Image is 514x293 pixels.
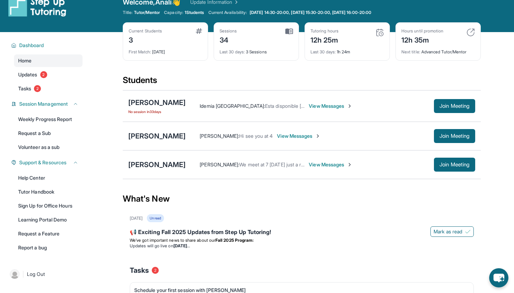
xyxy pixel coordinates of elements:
span: Hi see you at 4 [239,133,273,139]
img: card [466,28,475,37]
button: Mark as read [430,226,474,237]
span: Esta disponible [DATE] y [DATE] de 4 ha 5 pm [265,103,366,109]
div: Tutoring hours [310,28,338,34]
div: Unread [147,214,164,222]
a: Updates2 [14,68,83,81]
div: 12h 35m [401,34,443,45]
span: Dashboard [19,42,44,49]
button: Session Management [16,100,78,107]
span: Support & Resources [19,159,66,166]
button: Dashboard [16,42,78,49]
span: Last 30 days : [220,49,245,54]
a: Help Center [14,172,83,184]
div: Students [123,75,481,90]
span: Title: [123,10,133,15]
span: [PERSON_NAME] : [200,133,239,139]
div: Current Students [129,28,162,34]
div: 3 Sessions [220,45,293,55]
span: We meet at 7 [DATE] just a reminder! [239,161,321,167]
button: Support & Resources [16,159,78,166]
a: |Log Out [7,266,83,282]
a: Sign Up for Office Hours [14,200,83,212]
a: Request a Sub [14,127,83,140]
button: Join Meeting [434,99,475,113]
span: [DATE] 14:30-20:00, [DATE] 15:30-20:00, [DATE] 16:00-20:00 [250,10,371,15]
span: Tasks [130,265,149,275]
span: 2 [40,71,47,78]
a: Tutor Handbook [14,186,83,198]
div: What's New [123,183,481,214]
a: Report a bug [14,241,83,254]
img: card [285,28,293,35]
a: Learning Portal Demo [14,213,83,226]
button: Join Meeting [434,129,475,143]
span: Current Availability: [208,10,247,15]
span: View Messages [309,103,352,110]
button: Join Meeting [434,158,475,172]
a: Tasks2 [14,82,83,95]
span: Join Meeting [440,163,470,167]
div: 3 [129,34,162,45]
span: Last 30 days : [310,49,336,54]
a: Home [14,54,83,67]
strong: [DATE] [173,243,190,248]
a: Volunteer as a sub [14,141,83,153]
span: Idemia [GEOGRAPHIC_DATA] : [200,103,265,109]
div: 12h 25m [310,34,338,45]
img: card [196,28,202,34]
span: 2 [34,85,41,92]
div: Advanced Tutor/Mentor [401,45,475,55]
div: 34 [220,34,237,45]
span: 2 [152,267,159,274]
span: View Messages [277,133,321,140]
span: Mark as read [434,228,462,235]
div: 📢 Exciting Fall 2025 Updates from Step Up Tutoring! [130,228,474,238]
span: | [22,270,24,278]
span: Tutor/Mentor [134,10,160,15]
span: Home [18,57,31,64]
a: Request a Feature [14,227,83,240]
span: We’ve got important news to share about our [130,238,215,243]
span: Log Out [27,271,45,278]
span: Capacity: [164,10,183,15]
div: [PERSON_NAME] [128,160,186,170]
div: [PERSON_NAME] [128,131,186,141]
button: chat-button [489,268,508,287]
span: [PERSON_NAME] : [200,161,239,167]
li: Updates will go live on [130,243,474,249]
span: Join Meeting [440,134,470,138]
span: View Messages [309,161,352,168]
img: Mark as read [465,229,471,234]
img: user-img [10,269,20,279]
span: Join Meeting [440,104,470,108]
img: card [376,28,384,37]
span: Next title : [401,49,420,54]
div: Hours until promotion [401,28,443,34]
span: Updates [18,71,37,78]
img: Chevron-Right [347,103,352,109]
div: [DATE] [130,216,143,221]
span: Tasks [18,85,31,92]
a: [DATE] 14:30-20:00, [DATE] 15:30-20:00, [DATE] 16:00-20:00 [248,10,373,15]
a: Weekly Progress Report [14,113,83,126]
strong: Fall 2025 Program: [215,238,254,243]
img: Chevron-Right [347,162,352,167]
div: [DATE] [129,45,202,55]
span: No session in 33 days [128,109,186,114]
span: First Match : [129,49,151,54]
div: [PERSON_NAME] [128,98,186,107]
span: 1 Students [185,10,204,15]
span: Session Management [19,100,68,107]
div: Sessions [220,28,237,34]
img: Chevron-Right [315,133,321,139]
div: 1h 24m [310,45,384,55]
